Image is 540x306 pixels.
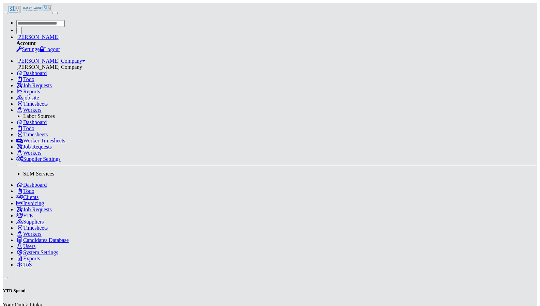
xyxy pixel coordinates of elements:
[16,101,48,107] a: Timesheets
[40,46,60,52] a: Logout
[8,5,42,13] img: SLM Logo
[23,256,40,261] span: Exports
[23,82,52,88] span: Job Requests
[16,206,52,212] a: Job Requests
[23,225,48,231] span: Timesheets
[23,156,61,162] span: Supplier Settings
[23,262,32,267] span: ToS
[42,3,52,13] img: SLM Logo
[16,194,38,200] a: Clients
[16,58,86,64] a: [PERSON_NAME] Company
[16,219,44,225] a: Suppliers
[16,225,48,231] a: Timesheets
[16,95,39,101] a: job site
[16,40,36,46] strong: Account
[16,200,44,206] a: Invoicing
[23,76,34,82] span: Todo
[16,249,58,255] a: System Settings
[16,132,48,137] a: Timesheets
[16,237,69,243] a: Candidates Database
[16,144,52,150] a: Job Requests
[16,256,40,261] a: Exports
[23,125,34,131] span: Todo
[23,249,58,255] span: System Settings
[16,138,65,143] a: Worker Timesheets
[16,156,61,162] a: Supplier Settings
[16,46,40,52] a: Settings
[23,206,52,212] span: Job Requests
[23,113,55,119] span: Labor Sources
[23,107,42,113] span: Workers
[23,188,34,194] span: Todo
[23,95,39,101] span: job site
[16,20,65,27] input: Search
[16,243,35,249] a: Users
[23,150,42,156] span: Workers
[23,231,42,237] span: Workers
[23,101,48,107] span: Timesheets
[16,262,32,267] a: ToS
[23,243,35,249] span: Users
[23,132,48,137] span: Timesheets
[16,89,40,94] a: Reports
[16,182,47,188] a: Dashboard
[23,171,54,177] span: SLM Services
[16,70,47,76] a: Dashboard
[16,213,33,218] a: FTE
[23,200,44,206] span: Invoicing
[23,119,47,125] span: Dashboard
[3,288,537,293] h5: YTD Spend
[16,82,52,88] a: Job Requests
[16,119,47,125] a: Dashboard
[23,144,52,150] span: Job Requests
[23,89,40,94] span: Reports
[23,182,47,188] span: Dashboard
[23,237,69,243] span: Candidates Database
[16,125,34,131] a: Todo
[23,194,38,200] span: Clients
[16,150,42,156] a: Workers
[23,70,47,76] span: Dashboard
[16,64,537,70] div: [PERSON_NAME] Company
[16,34,60,40] a: [PERSON_NAME]
[16,76,34,82] a: Todo
[23,213,33,218] span: FTE
[16,231,42,237] a: Workers
[23,138,65,143] span: Worker Timesheets
[23,219,44,225] span: Suppliers
[16,107,42,113] a: Workers
[16,188,34,194] a: Todo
